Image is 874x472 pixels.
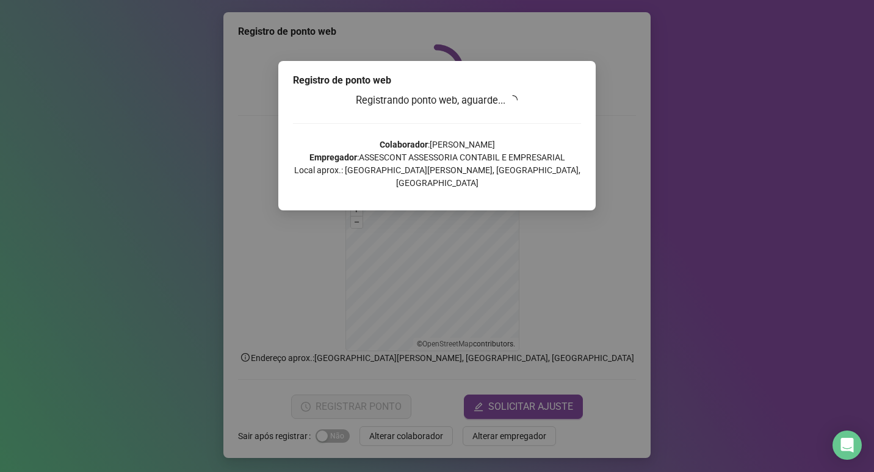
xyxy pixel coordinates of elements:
strong: Colaborador [380,140,428,149]
p: : [PERSON_NAME] : ASSESCONT ASSESSORIA CONTABIL E EMPRESARIAL Local aprox.: [GEOGRAPHIC_DATA][PER... [293,138,581,190]
strong: Empregador [309,152,357,162]
div: Open Intercom Messenger [832,431,862,460]
span: loading [508,95,519,105]
div: Registro de ponto web [293,73,581,88]
h3: Registrando ponto web, aguarde... [293,93,581,109]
